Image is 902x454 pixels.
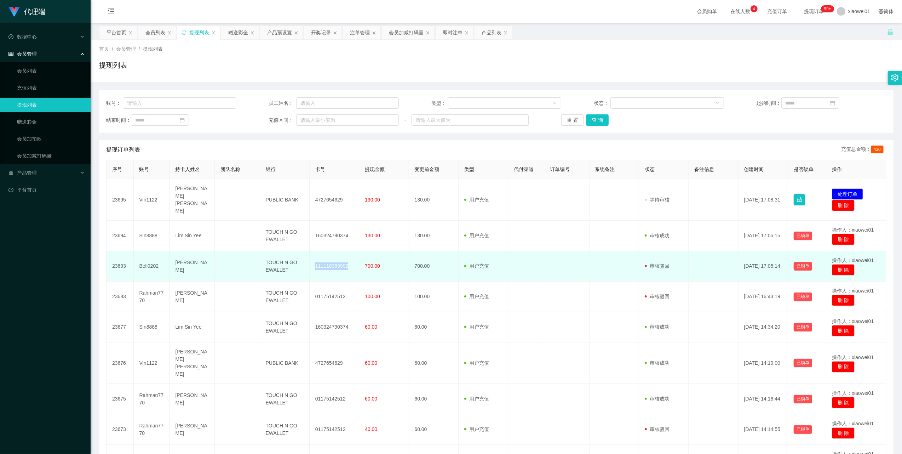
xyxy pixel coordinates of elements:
[107,251,134,282] td: 23693
[482,26,501,39] div: 产品列表
[832,295,855,306] button: 删 除
[260,384,310,414] td: TOUCH N GO EWALLET
[832,234,855,245] button: 删 除
[464,324,489,330] span: 用户充值
[832,390,874,396] span: 操作人：xiaowei01
[645,426,670,432] span: 审核驳回
[170,221,215,251] td: Lim Sin Yee
[832,354,874,360] span: 操作人：xiaowei01
[106,146,140,154] span: 提现订单列表
[794,395,812,403] button: 已锁单
[753,5,755,12] p: 4
[764,9,791,14] span: 充值订单
[260,282,310,312] td: TOUCH N GO EWALLET
[832,361,855,373] button: 删 除
[595,166,615,172] span: 系统备注
[311,26,331,39] div: 开奖记录
[310,384,359,414] td: 01175142512
[365,396,377,402] span: 60.00
[426,31,430,35] i: 图标: close
[250,31,254,35] i: 图标: close
[365,197,380,203] span: 130.00
[409,179,459,221] td: 130.00
[365,426,377,432] span: 40.00
[553,101,557,106] i: 图标: down
[794,262,812,271] button: 已锁单
[365,233,380,238] span: 130.00
[832,227,874,233] span: 操作人：xiaowei01
[189,26,209,39] div: 提现列表
[17,115,85,129] a: 赠送彩金
[389,26,424,39] div: 会员加减打码量
[17,81,85,95] a: 充值列表
[372,31,376,35] i: 图标: close
[464,294,489,299] span: 用户充值
[739,251,788,282] td: [DATE] 17:05:14
[333,31,337,35] i: 图标: close
[645,197,670,203] span: 等待审核
[107,282,134,312] td: 23683
[310,312,359,342] td: 160324790374
[830,101,835,106] i: 图标: calendar
[167,31,172,35] i: 图标: close
[107,384,134,414] td: 23675
[550,166,570,172] span: 订单编号
[170,251,215,282] td: [PERSON_NAME]
[443,26,463,39] div: 即时注单
[694,166,714,172] span: 备注信息
[739,414,788,445] td: [DATE] 14:14:55
[176,166,200,172] span: 持卡人姓名
[170,414,215,445] td: [PERSON_NAME]
[794,425,812,434] button: 已锁单
[716,101,720,106] i: 图标: down
[727,9,754,14] span: 在线人数
[99,0,123,23] i: 图标: menu-fold
[365,263,380,269] span: 700.00
[8,183,85,197] a: 图标: dashboard平台首页
[832,288,874,294] span: 操作人：xiaowei01
[170,342,215,384] td: [PERSON_NAME] [PERSON_NAME]
[365,324,377,330] span: 60.00
[879,9,884,14] i: 图标: global
[145,26,165,39] div: 会员列表
[107,312,134,342] td: 23677
[832,257,874,263] span: 操作人：xiaowei01
[645,396,670,402] span: 审核成功
[794,359,812,367] button: 已锁单
[794,323,812,331] button: 已锁单
[107,221,134,251] td: 23694
[315,166,325,172] span: 卡号
[134,179,170,221] td: Vin1122
[464,233,489,238] span: 用户充值
[267,26,292,39] div: 产品预设置
[832,397,855,408] button: 删 除
[464,426,489,432] span: 用户充值
[143,46,163,52] span: 提现列表
[228,26,248,39] div: 赠送彩金
[832,427,855,439] button: 删 除
[170,282,215,312] td: [PERSON_NAME]
[8,34,13,39] i: 图标: check-circle-o
[310,179,359,221] td: 4727654629
[99,46,109,52] span: 首页
[220,166,240,172] span: 团队名称
[464,263,489,269] span: 用户充值
[464,197,489,203] span: 用户充值
[891,74,899,81] i: 图标: setting
[107,26,126,39] div: 平台首页
[170,384,215,414] td: [PERSON_NAME]
[594,100,610,107] span: 状态：
[751,5,758,12] sup: 4
[409,251,459,282] td: 700.00
[180,118,185,123] i: 图标: calendar
[832,421,874,426] span: 操作人：xiaowei01
[134,282,170,312] td: Rahman7770
[409,414,459,445] td: 60.00
[8,51,13,56] i: 图标: table
[260,312,310,342] td: TOUCH N GO EWALLET
[260,342,310,384] td: PUBLIC BANK
[832,166,842,172] span: 操作
[17,98,85,112] a: 提现列表
[645,360,670,366] span: 审核成功
[887,29,894,35] i: 图标: unlock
